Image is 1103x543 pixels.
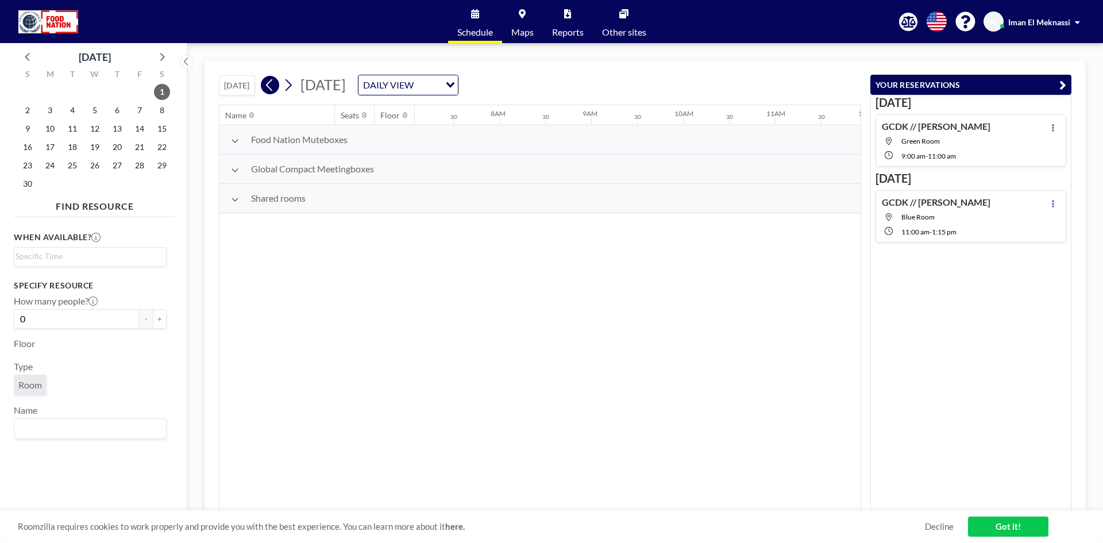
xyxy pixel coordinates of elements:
h3: [DATE] [876,171,1066,186]
div: S [151,68,173,83]
div: Name [225,110,246,121]
span: Wednesday, November 5, 2025 [87,102,103,118]
button: [DATE] [219,75,255,95]
div: Search for option [14,419,166,438]
span: - [925,152,928,160]
div: 8AM [491,109,506,118]
div: [DATE] [79,49,111,65]
label: Name [14,405,37,416]
a: Decline [925,521,954,532]
span: Saturday, November 22, 2025 [154,139,170,155]
span: Sunday, November 16, 2025 [20,139,36,155]
div: 30 [818,113,825,121]
button: - [139,309,153,329]
h3: [DATE] [876,95,1066,110]
label: Type [14,361,33,372]
span: Blue Room [901,213,935,221]
span: Tuesday, November 4, 2025 [64,102,80,118]
span: Friday, November 7, 2025 [132,102,148,118]
span: Maps [511,28,534,37]
div: 30 [726,113,733,121]
div: 11AM [766,109,785,118]
div: 30 [450,113,457,121]
span: Schedule [457,28,493,37]
span: DAILY VIEW [361,78,416,93]
span: Roomzilla requires cookies to work properly and provide you with the best experience. You can lea... [18,521,925,532]
img: organization-logo [18,10,78,33]
span: Iman El Meknassi [1008,17,1070,27]
span: Sunday, November 30, 2025 [20,176,36,192]
span: Wednesday, November 26, 2025 [87,157,103,174]
input: Search for option [16,421,160,436]
span: Friday, November 14, 2025 [132,121,148,137]
span: Saturday, November 29, 2025 [154,157,170,174]
span: 1:15 PM [932,228,957,236]
span: IE [990,17,997,27]
span: Other sites [602,28,646,37]
span: Tuesday, November 11, 2025 [64,121,80,137]
button: + [153,309,167,329]
label: How many people? [14,295,98,307]
span: Monday, November 24, 2025 [42,157,58,174]
span: Thursday, November 27, 2025 [109,157,125,174]
span: Saturday, November 8, 2025 [154,102,170,118]
a: Got it! [968,517,1048,537]
div: F [128,68,151,83]
span: [DATE] [300,76,346,93]
h4: FIND RESOURCE [14,196,176,212]
span: Wednesday, November 12, 2025 [87,121,103,137]
div: T [61,68,84,83]
div: 30 [542,113,549,121]
span: Shared rooms [251,192,306,204]
span: Monday, November 10, 2025 [42,121,58,137]
div: 10AM [674,109,693,118]
div: 30 [634,113,641,121]
span: Tuesday, November 25, 2025 [64,157,80,174]
div: Floor [380,110,400,121]
span: Reports [552,28,584,37]
input: Search for option [16,250,160,263]
span: Room [18,379,42,390]
div: M [39,68,61,83]
span: Thursday, November 20, 2025 [109,139,125,155]
div: Search for option [14,248,166,265]
div: Seats [341,110,359,121]
span: Food Nation Muteboxes [251,134,348,145]
label: Floor [14,338,35,349]
span: Sunday, November 2, 2025 [20,102,36,118]
button: YOUR RESERVATIONS [870,75,1071,95]
span: Sunday, November 23, 2025 [20,157,36,174]
span: Thursday, November 13, 2025 [109,121,125,137]
div: W [84,68,106,83]
div: 12PM [858,109,877,118]
span: Green Room [901,137,940,145]
span: - [930,228,932,236]
span: 9:00 AM [901,152,925,160]
span: Thursday, November 6, 2025 [109,102,125,118]
input: Search for option [417,78,439,93]
span: Friday, November 21, 2025 [132,139,148,155]
h4: GCDK // [PERSON_NAME] [882,197,990,208]
a: here. [445,521,465,532]
span: Monday, November 3, 2025 [42,102,58,118]
span: 11:00 AM [928,152,956,160]
span: Saturday, November 1, 2025 [154,84,170,100]
div: Search for option [358,75,458,95]
h4: GCDK // [PERSON_NAME] [882,121,990,132]
div: 9AM [583,109,597,118]
h3: Specify resource [14,280,167,291]
span: Tuesday, November 18, 2025 [64,139,80,155]
div: T [106,68,128,83]
span: Global Compact Meetingboxes [251,163,374,175]
span: Wednesday, November 19, 2025 [87,139,103,155]
span: Saturday, November 15, 2025 [154,121,170,137]
span: Monday, November 17, 2025 [42,139,58,155]
span: Friday, November 28, 2025 [132,157,148,174]
span: 11:00 AM [901,228,930,236]
div: S [17,68,39,83]
span: Sunday, November 9, 2025 [20,121,36,137]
